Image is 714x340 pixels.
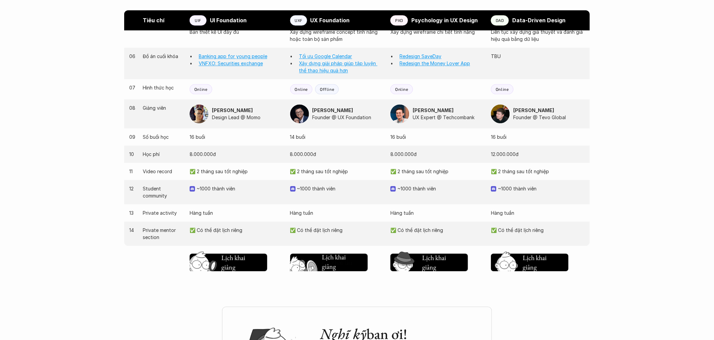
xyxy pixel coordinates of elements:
[212,107,253,113] strong: [PERSON_NAME]
[496,87,509,91] p: Online
[400,53,441,59] a: Redesign SaveDay
[190,227,283,234] p: ✅ Có thể đặt lịch riêng
[129,185,136,192] p: 12
[491,254,569,271] button: Lịch khai giảng
[491,53,585,60] p: TBU
[400,60,470,66] a: Redesign the Money Lover App
[194,87,208,91] p: Online
[491,209,585,216] p: Hàng tuần
[523,253,548,272] h5: Lịch khai giảng
[295,18,302,23] p: UXF
[290,168,384,175] p: ✅ 2 tháng sau tốt nghiệp
[190,133,283,140] p: 16 buổi
[413,107,454,113] strong: [PERSON_NAME]
[390,209,484,216] p: Hàng tuần
[491,227,585,234] p: ✅ Có thể đặt lịch riêng
[129,104,136,111] p: 08
[290,133,384,140] p: 14 buổi
[143,133,183,140] p: Số buổi học
[143,84,183,91] p: Hình thức học
[129,168,136,175] p: 11
[491,168,585,175] p: ✅ 2 tháng sau tốt nghiệp
[395,18,403,23] p: PXD
[513,107,554,113] strong: [PERSON_NAME]
[190,28,283,35] p: Bản thiết kế UI đầy đủ
[195,18,201,23] p: UIF
[197,185,283,192] p: ~1000 thành viên
[491,28,585,43] p: Liên tục xây dựng giả thuyết và đánh giá hiệu quả bằng dữ liệu
[312,114,384,121] p: Founder @ UX Foundation
[411,17,478,24] strong: Psychology in UX Design
[395,87,408,91] p: Online
[143,185,183,199] p: Student community
[190,254,267,271] button: Lịch khai giảng
[199,60,263,66] a: VNFXO: Securities exchange
[129,209,136,216] p: 13
[312,107,353,113] strong: [PERSON_NAME]
[129,84,136,91] p: 07
[212,114,283,121] p: Design Lead @ Momo
[290,209,384,216] p: Hàng tuần
[491,151,585,158] p: 12.000.000đ
[390,133,484,140] p: 16 buổi
[210,17,247,24] strong: UI Foundation
[390,251,468,271] a: Lịch khai giảng
[143,168,183,175] p: Video record
[297,185,384,192] p: ~1000 thành viên
[190,251,267,271] a: Lịch khai giảng
[290,28,384,43] p: Xây dựng wireframe concept tính năng hoặc toàn bộ sản phẩm
[390,151,484,158] p: 8.000.000đ
[190,151,283,158] p: 8.000.000đ
[299,60,378,73] a: Xây dựng giải pháp giúp tập luyện thể thao hiệu quả hơn
[290,254,368,271] button: Chờ hơi lâuLịch khai giảng
[491,133,585,140] p: 16 buổi
[221,253,246,272] h5: Lịch khai giảng
[390,28,484,35] p: Xây dựng wireframe chi tiết tính năng
[143,151,183,158] p: Học phí
[512,17,566,24] strong: Data-Driven Design
[290,227,384,234] p: ✅ Có thể đặt lịch riêng
[320,87,334,91] p: Offline
[290,251,368,271] a: Chờ hơi lâuLịch khai giảng
[143,17,164,24] strong: Tiêu chí
[390,254,468,271] button: Lịch khai giảng
[413,114,484,121] p: UX Expert @ Techcombank
[513,114,585,121] p: Founder @ Tevo Global
[322,252,347,271] h5: Lịch khai giảng
[143,104,183,111] p: Giảng viên
[390,227,484,234] p: ✅ Có thể đặt lịch riêng
[390,168,484,175] p: ✅ 2 tháng sau tốt nghiệp
[190,209,283,216] p: Hàng tuần
[299,53,352,59] a: Tối ưu Google Calendar
[498,185,585,192] p: ~1000 thành viên
[129,53,136,60] p: 06
[129,133,136,140] p: 09
[496,18,504,23] p: DAD
[129,227,136,234] p: 14
[322,258,353,267] h5: Chờ hơi lâu
[290,151,384,158] p: 8.000.000đ
[491,251,569,271] a: Lịch khai giảng
[199,53,267,59] a: Banking app for young people
[295,87,308,91] p: Online
[143,227,183,241] p: Private mentor section
[190,168,283,175] p: ✅ 2 tháng sau tốt nghiệp
[143,209,183,216] p: Private activity
[143,53,183,60] p: Đồ án cuối khóa
[129,151,136,158] p: 10
[422,253,447,272] h5: Lịch khai giảng
[310,17,350,24] strong: UX Foundation
[397,185,484,192] p: ~1000 thành viên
